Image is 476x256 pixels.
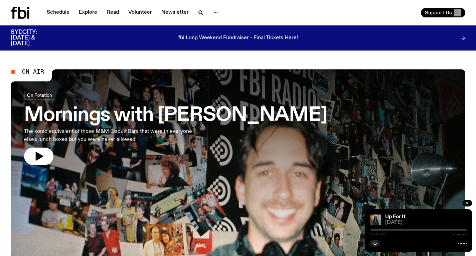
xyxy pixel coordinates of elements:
span: 0:00:00 [370,233,384,236]
a: Up For It [385,214,406,220]
h3: SYDCITY: [DATE] & [DATE] [11,29,53,47]
span: [DATE] [385,220,467,225]
p: fbi Long Weekend Fundraiser - Final Tickets Here! [178,35,298,41]
a: Explore [75,8,101,17]
a: On Rotation [24,91,55,99]
span: On Rotation [27,93,52,98]
span: Support Us [425,10,452,16]
a: Newsletter [157,8,193,17]
a: Read [103,8,123,17]
p: The sonic equivalent of those M&M Biscuit Bars that were in everyone else's lunch boxes but you w... [24,127,195,144]
h3: Mornings with [PERSON_NAME] [24,106,327,125]
img: Ify - a Brown Skin girl with black braided twists, looking up to the side with her tongue stickin... [370,215,381,225]
button: Support Us [421,8,465,17]
span: On Air [22,69,44,75]
a: Mornings with [PERSON_NAME]The sonic equivalent of those M&M Biscuit Bars that were in everyone e... [24,91,327,165]
a: Volunteer [124,8,156,17]
span: -:--:-- [453,233,467,236]
a: Schedule [43,8,73,17]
